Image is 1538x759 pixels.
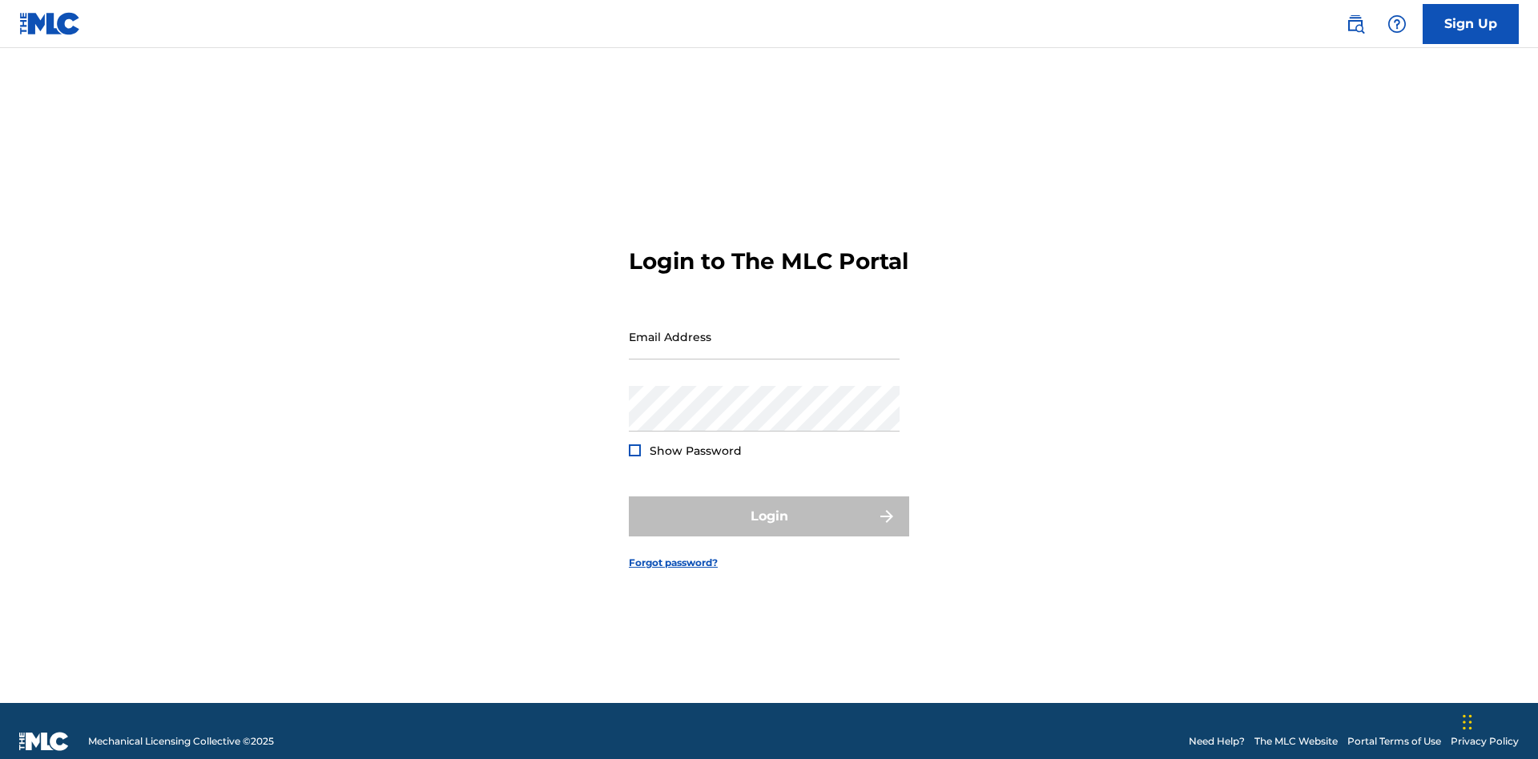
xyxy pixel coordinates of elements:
[1346,14,1365,34] img: search
[1339,8,1371,40] a: Public Search
[19,732,69,751] img: logo
[629,247,908,275] h3: Login to The MLC Portal
[19,12,81,35] img: MLC Logo
[1347,734,1441,749] a: Portal Terms of Use
[1423,4,1519,44] a: Sign Up
[650,444,742,458] span: Show Password
[1189,734,1245,749] a: Need Help?
[1387,14,1407,34] img: help
[1463,698,1472,746] div: Drag
[1381,8,1413,40] div: Help
[88,734,274,749] span: Mechanical Licensing Collective © 2025
[1451,734,1519,749] a: Privacy Policy
[1254,734,1338,749] a: The MLC Website
[629,556,718,570] a: Forgot password?
[1458,682,1538,759] iframe: Chat Widget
